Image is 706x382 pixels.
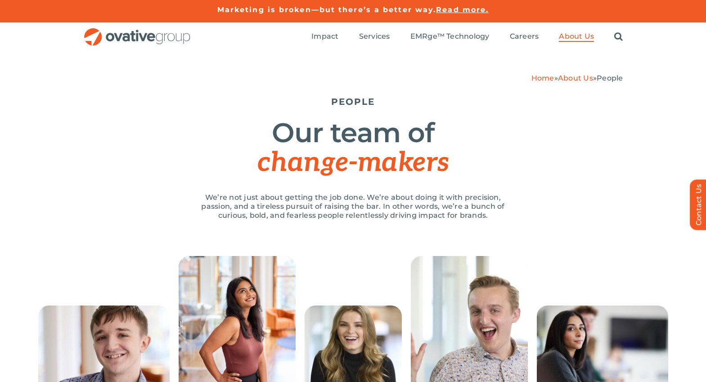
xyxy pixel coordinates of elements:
span: Careers [510,32,539,41]
a: Marketing is broken—but there’s a better way. [217,5,436,14]
a: About Us [558,74,593,82]
span: People [597,74,623,82]
nav: Menu [311,22,623,51]
a: OG_Full_horizontal_RGB [83,27,191,36]
span: » » [531,74,623,82]
a: Impact [311,32,338,42]
span: Services [359,32,390,41]
a: Read more. [436,5,489,14]
a: Home [531,74,554,82]
span: Impact [311,32,338,41]
a: Search [614,32,623,42]
p: We’re not just about getting the job done. We’re about doing it with precision, passion, and a ti... [191,193,515,220]
a: Services [359,32,390,42]
span: EMRge™ Technology [410,32,490,41]
h5: PEOPLE [83,96,623,107]
a: Careers [510,32,539,42]
a: EMRge™ Technology [410,32,490,42]
a: About Us [559,32,594,42]
span: About Us [559,32,594,41]
span: change-makers [257,147,448,179]
h1: Our team of [83,118,623,177]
